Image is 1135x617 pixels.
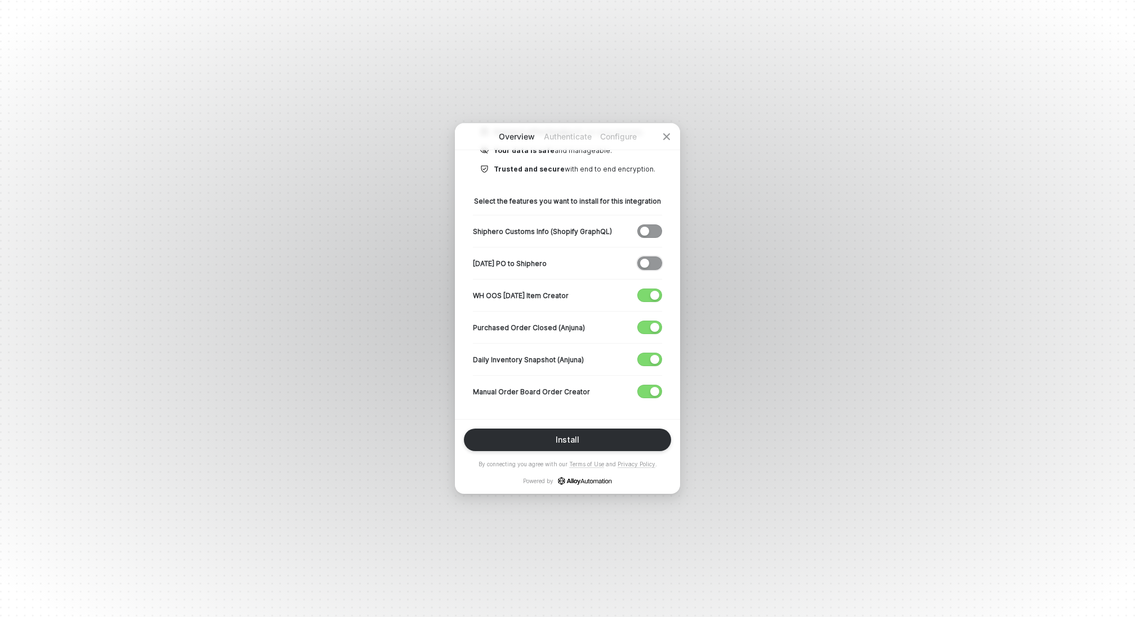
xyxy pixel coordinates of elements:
p: Manual Order Board Order Creator [473,387,590,397]
a: Terms of Use [569,461,604,468]
p: [DATE] PO to Shiphero [473,259,547,268]
p: By connecting you agree with our and . [479,460,657,468]
a: icon-success [558,477,612,485]
p: WH OOS [DATE] Item Creator [473,291,569,300]
p: Shiphero Customs Info (Shopify GraphQL) [473,227,612,236]
a: Privacy Policy [618,461,655,468]
p: Configure [593,131,644,142]
p: Purchased Order Closed (Anjuna) [473,323,585,332]
b: Your data is safe [494,146,555,155]
p: and manageable. [494,146,612,155]
div: Install [556,435,579,444]
p: with end to end encryption. [494,164,655,174]
img: icon [480,146,489,155]
img: icon [480,164,489,174]
b: Trusted and secure [494,165,565,173]
p: Select the features you want to install for this integration [473,196,662,206]
button: Install [464,429,671,451]
span: icon-close [662,132,671,141]
p: Authenticate [542,131,593,142]
p: Daily Inventory Snapshot (Anjuna) [473,355,584,364]
p: Overview [491,131,542,142]
p: Powered by [523,477,612,485]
